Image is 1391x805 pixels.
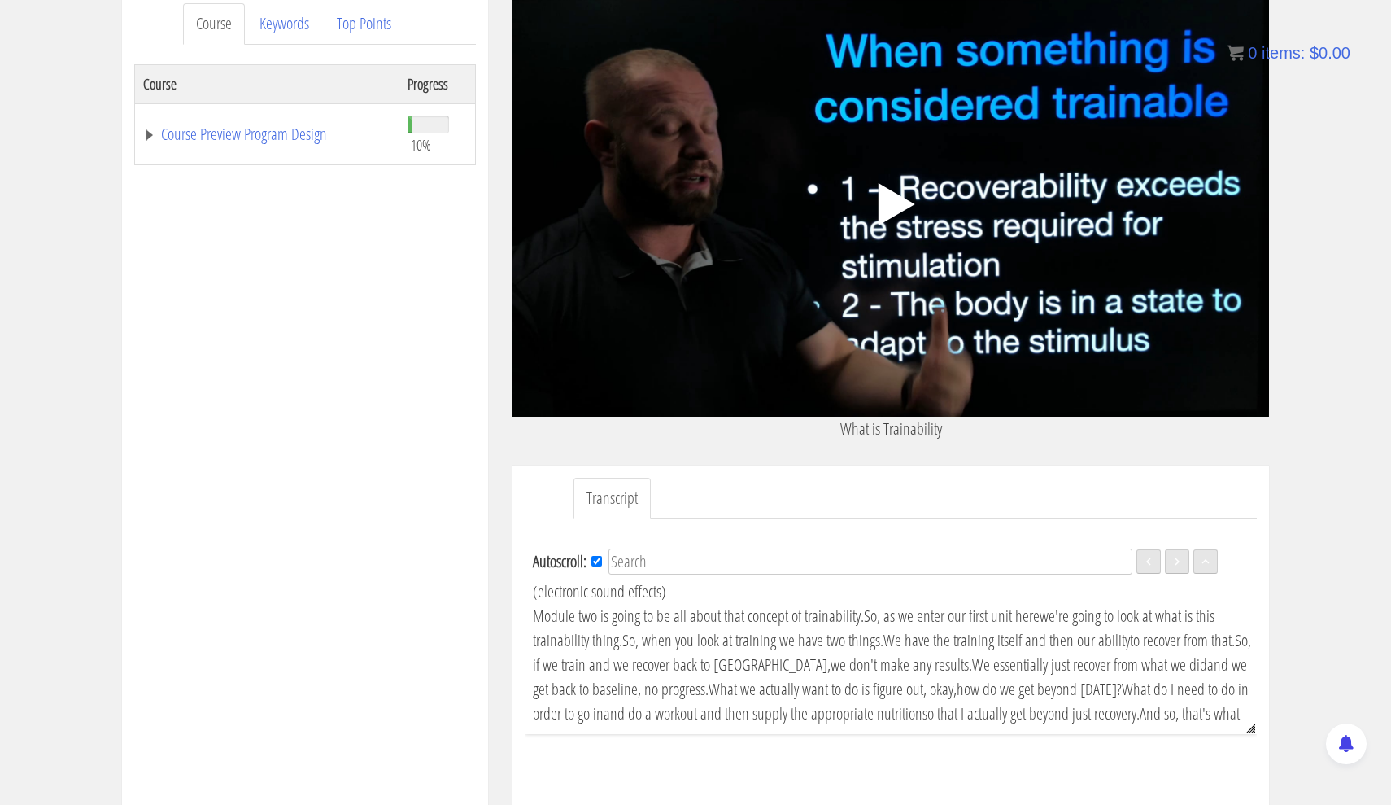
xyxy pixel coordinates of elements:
th: Progress [399,64,475,103]
span: of trainability. [791,605,864,627]
span: we're going to look at what is this trainability thing. [533,605,1214,651]
a: Course [183,3,245,45]
span: So, as we enter our first unit here [864,605,1040,627]
span: how do we get beyond [DATE]? [957,678,1122,700]
th: Course [135,64,400,103]
p: What is Trainability [512,417,1269,441]
v: Module two is going to be all about that concept [533,605,788,627]
span: So, when you look at training we have two things. [622,629,883,651]
span: What we actually want to do is figure out, okay, [709,678,957,700]
a: Transcript [573,478,651,519]
span: We have the training itself and then our ability [883,629,1130,651]
span: and we get back to baseline, no progress. [533,654,1247,700]
bdi: 0.00 [1310,44,1350,62]
span: and do a workout and then supply the appropriate nutrition [604,702,922,724]
a: Keywords [246,3,322,45]
span: 10% [411,136,431,154]
span: to recover from that. [1130,629,1235,651]
a: 0 items: $0.00 [1227,44,1350,62]
span: 0 [1248,44,1257,62]
span: so that I actually get beyond just recovery. [922,702,1140,724]
span: (electronic sound effects) [533,580,666,602]
a: Course Preview Program Design [143,126,391,142]
span: What do I need to do in order to go in [533,678,1249,724]
span: $ [1310,44,1319,62]
img: icon11.png [1227,45,1244,61]
span: We essentially just recover from what we did [972,654,1207,676]
span: we don't make any results. [831,654,972,676]
span: items: [1262,44,1305,62]
input: Search [608,549,1132,575]
a: Top Points [324,3,404,45]
span: So, if we train and we recover back to [GEOGRAPHIC_DATA], [533,629,1251,676]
